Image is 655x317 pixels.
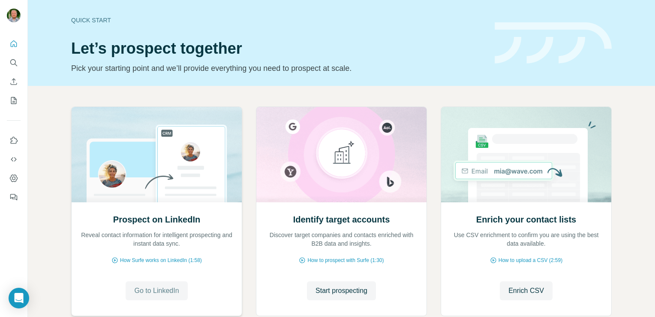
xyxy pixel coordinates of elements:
img: Identify target accounts [256,107,427,202]
h2: Prospect on LinkedIn [113,213,200,226]
h2: Enrich your contact lists [476,213,576,226]
h2: Identify target accounts [293,213,390,226]
div: Quick start [71,16,484,24]
span: How Surfe works on LinkedIn (1:58) [120,256,202,264]
button: Start prospecting [307,281,376,300]
button: Enrich CSV [500,281,553,300]
p: Pick your starting point and we’ll provide everything you need to prospect at scale. [71,62,484,74]
button: Search [7,55,21,70]
span: Start prospecting [315,286,367,296]
p: Reveal contact information for intelligent prospecting and instant data sync. [80,231,233,248]
button: Use Surfe on LinkedIn [7,133,21,148]
span: Enrich CSV [508,286,544,296]
p: Discover target companies and contacts enriched with B2B data and insights. [265,231,418,248]
h1: Let’s prospect together [71,40,484,57]
span: How to prospect with Surfe (1:30) [307,256,384,264]
button: Feedback [7,189,21,205]
img: Avatar [7,9,21,22]
button: Dashboard [7,171,21,186]
img: Enrich your contact lists [441,107,612,202]
img: banner [495,22,612,64]
div: Open Intercom Messenger [9,288,29,308]
p: Use CSV enrichment to confirm you are using the best data available. [450,231,603,248]
button: Go to LinkedIn [126,281,187,300]
button: Enrich CSV [7,74,21,89]
span: Go to LinkedIn [134,286,179,296]
span: How to upload a CSV (2:59) [499,256,562,264]
button: Use Surfe API [7,152,21,167]
button: My lists [7,93,21,108]
button: Quick start [7,36,21,52]
img: Prospect on LinkedIn [71,107,242,202]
